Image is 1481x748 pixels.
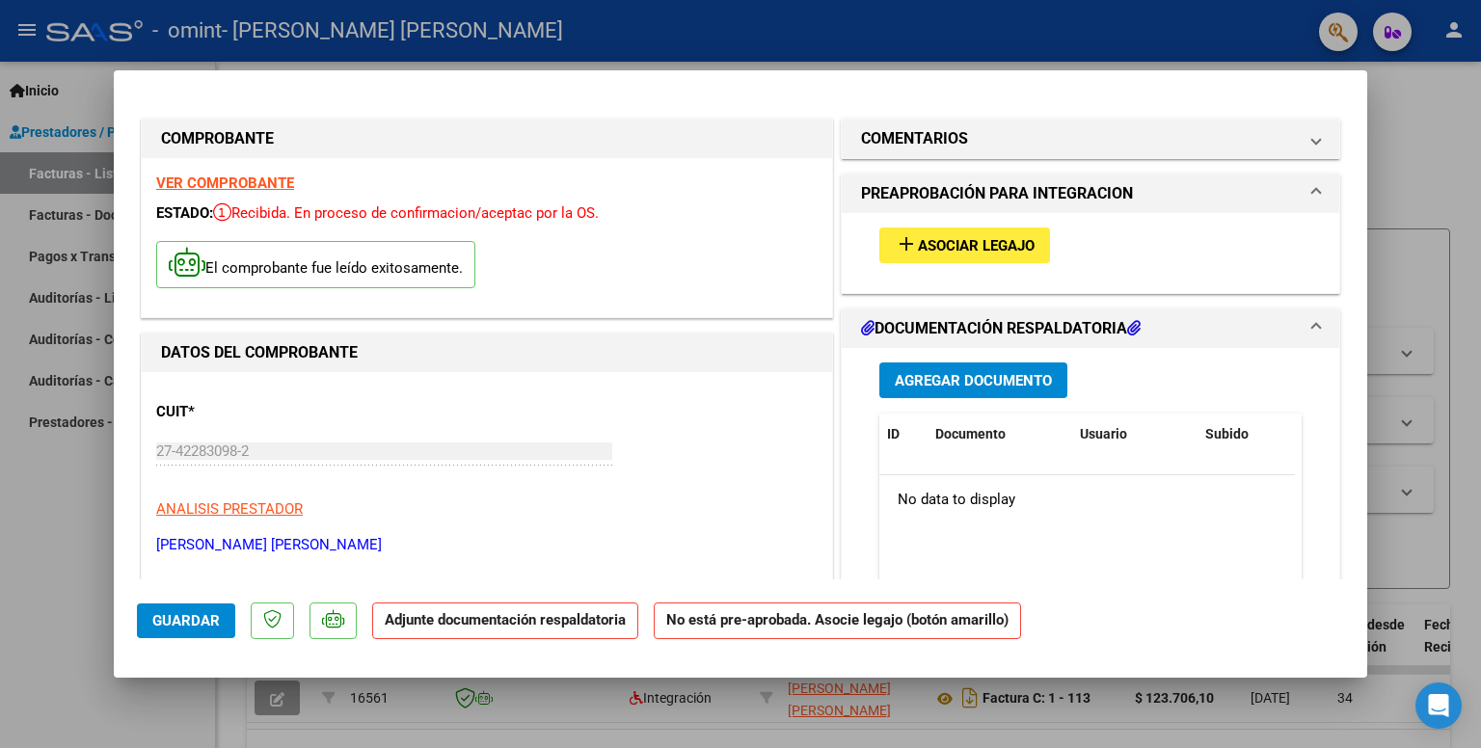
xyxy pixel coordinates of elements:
[842,213,1339,293] div: PREAPROBACIÓN PARA INTEGRACION
[895,232,918,255] mat-icon: add
[879,414,928,455] datatable-header-cell: ID
[918,237,1035,254] span: Asociar Legajo
[1415,682,1462,729] div: Open Intercom Messenger
[842,174,1339,213] mat-expansion-panel-header: PREAPROBACIÓN PARA INTEGRACION
[879,362,1067,398] button: Agregar Documento
[1072,414,1198,455] datatable-header-cell: Usuario
[879,475,1295,523] div: No data to display
[842,348,1339,748] div: DOCUMENTACIÓN RESPALDATORIA
[654,602,1021,640] strong: No está pre-aprobada. Asocie legajo (botón amarillo)
[887,426,900,441] span: ID
[156,241,475,288] p: El comprobante fue leído exitosamente.
[137,603,235,638] button: Guardar
[385,611,626,628] strong: Adjunte documentación respaldatoria
[156,204,213,222] span: ESTADO:
[161,343,358,361] strong: DATOS DEL COMPROBANTE
[152,612,220,629] span: Guardar
[156,174,294,192] a: VER COMPROBANTE
[895,372,1052,389] span: Agregar Documento
[1080,426,1127,441] span: Usuario
[842,120,1339,158] mat-expansion-panel-header: COMENTARIOS
[156,401,355,423] p: CUIT
[213,204,599,222] span: Recibida. En proceso de confirmacion/aceptac por la OS.
[161,129,274,147] strong: COMPROBANTE
[861,317,1141,340] h1: DOCUMENTACIÓN RESPALDATORIA
[935,426,1006,441] span: Documento
[1294,414,1390,455] datatable-header-cell: Acción
[842,309,1339,348] mat-expansion-panel-header: DOCUMENTACIÓN RESPALDATORIA
[879,227,1050,263] button: Asociar Legajo
[156,500,303,518] span: ANALISIS PRESTADOR
[156,534,818,556] p: [PERSON_NAME] [PERSON_NAME]
[1198,414,1294,455] datatable-header-cell: Subido
[1205,426,1249,441] span: Subido
[861,127,968,150] h1: COMENTARIOS
[861,182,1133,205] h1: PREAPROBACIÓN PARA INTEGRACION
[928,414,1072,455] datatable-header-cell: Documento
